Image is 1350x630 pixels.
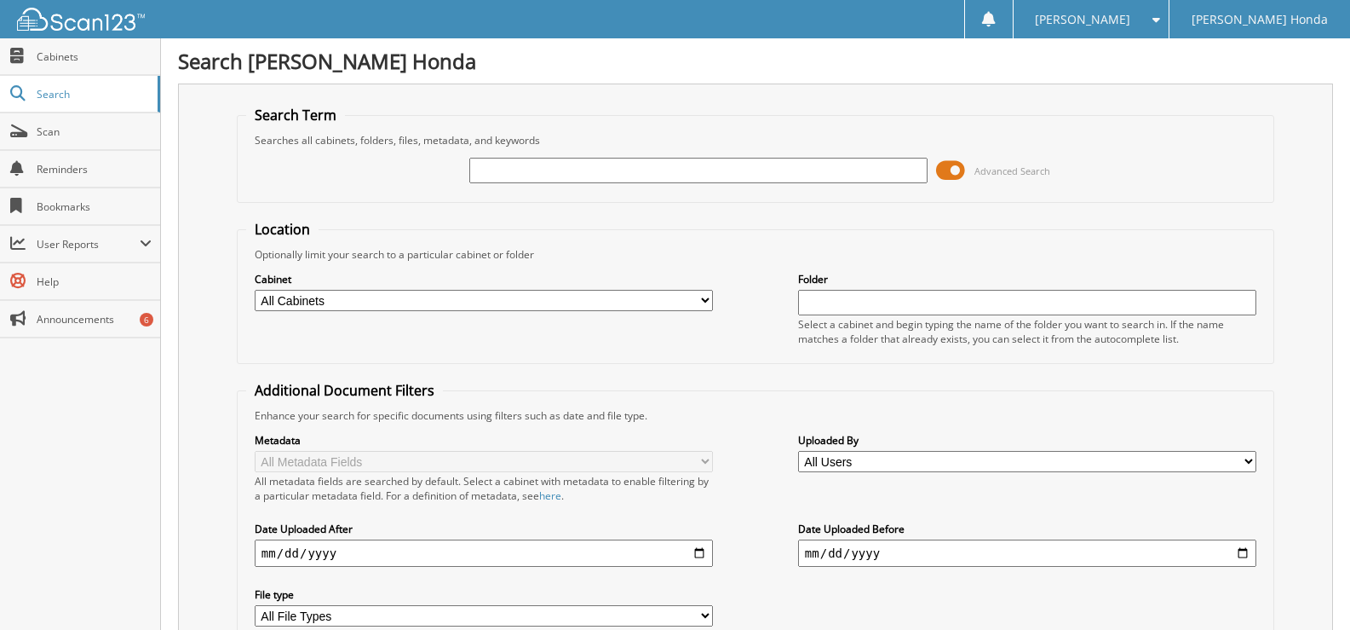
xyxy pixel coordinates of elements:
div: 6 [140,313,153,327]
div: Searches all cabinets, folders, files, metadata, and keywords [246,133,1265,147]
input: end [798,540,1256,567]
label: Date Uploaded Before [798,522,1256,536]
span: Search [37,87,149,101]
img: scan123-logo-white.svg [17,8,145,31]
div: Select a cabinet and begin typing the name of the folder you want to search in. If the name match... [798,317,1256,346]
label: File type [255,587,713,602]
span: Help [37,275,152,289]
legend: Additional Document Filters [246,381,443,400]
label: Metadata [255,433,713,448]
span: [PERSON_NAME] [1035,14,1130,25]
input: start [255,540,713,567]
span: Advanced Search [974,165,1050,177]
div: Optionally limit your search to a particular cabinet or folder [246,247,1265,262]
legend: Location [246,220,319,239]
span: User Reports [37,237,140,251]
legend: Search Term [246,106,345,124]
a: here [539,488,561,503]
span: Scan [37,124,152,139]
label: Uploaded By [798,433,1256,448]
label: Cabinet [255,272,713,286]
span: Reminders [37,162,152,176]
span: Bookmarks [37,199,152,214]
div: All metadata fields are searched by default. Select a cabinet with metadata to enable filtering b... [255,474,713,503]
span: [PERSON_NAME] Honda [1192,14,1328,25]
label: Date Uploaded After [255,522,713,536]
span: Announcements [37,312,152,327]
div: Enhance your search for specific documents using filters such as date and file type. [246,408,1265,423]
label: Folder [798,272,1256,286]
h1: Search [PERSON_NAME] Honda [178,47,1333,75]
span: Cabinets [37,49,152,64]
